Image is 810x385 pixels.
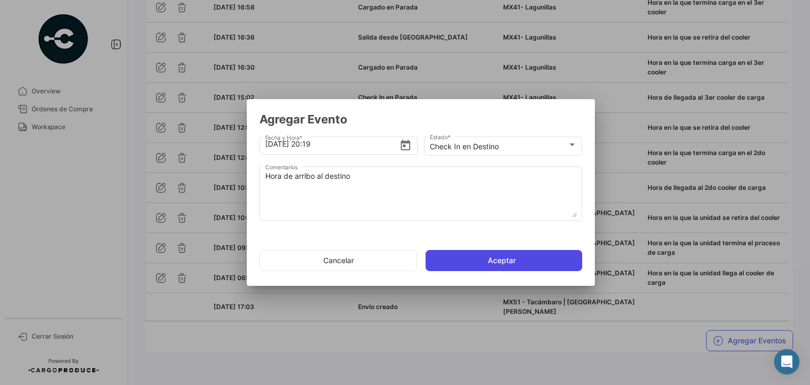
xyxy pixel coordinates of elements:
[774,349,799,374] div: Abrir Intercom Messenger
[259,112,582,127] h2: Agregar Evento
[426,250,582,271] button: Aceptar
[430,142,499,151] mat-select-trigger: Check In en Destino
[259,250,417,271] button: Cancelar
[399,139,412,150] button: Open calendar
[265,126,400,162] input: Seleccionar una fecha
